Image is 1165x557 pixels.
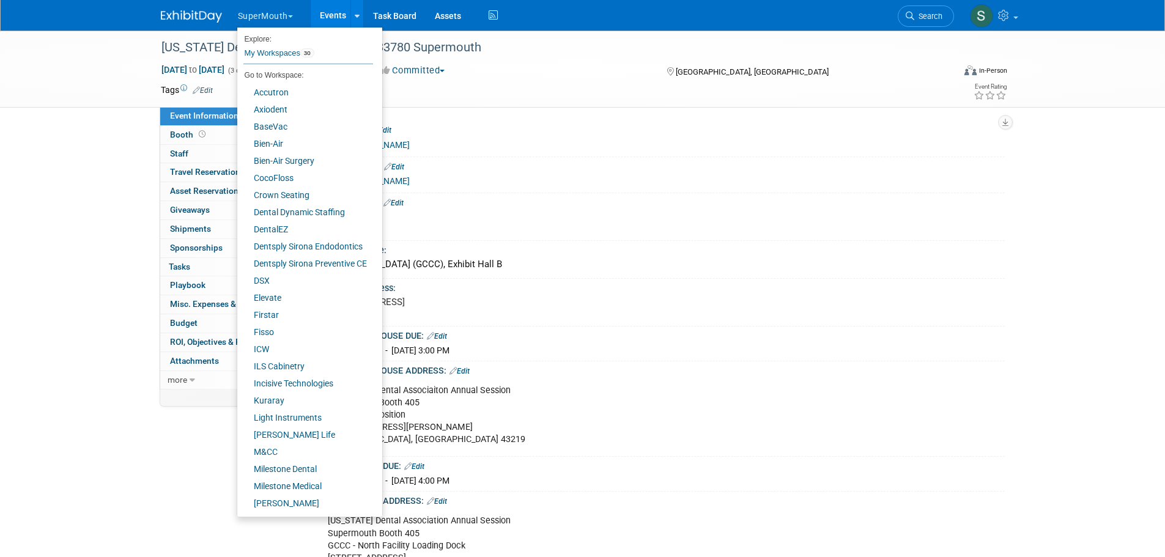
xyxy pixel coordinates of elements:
[160,352,287,371] a: Attachments
[237,221,373,238] a: DentalEZ
[964,65,977,75] img: Format-Inperson.png
[170,337,252,347] span: ROI, Objectives & ROO
[170,318,198,328] span: Budget
[196,130,208,139] span: Booth not reserved yet
[160,371,287,389] a: more
[170,167,245,177] span: Travel Reservations
[237,443,373,460] a: M&CC
[170,243,223,253] span: Sponsorships
[170,299,265,309] span: Misc. Expenses & Credits
[237,341,373,358] a: ICW
[237,204,373,221] a: Dental Dynamic Staffing
[170,224,211,234] span: Shipments
[170,356,219,366] span: Attachments
[170,186,255,196] span: Asset Reservations
[161,84,213,96] td: Tags
[377,64,449,77] button: Committed
[170,149,188,158] span: Staff
[161,64,225,75] span: [DATE] [DATE]
[160,107,287,125] a: Event Information
[384,163,404,171] a: Edit
[237,426,373,443] a: [PERSON_NAME] Life
[237,272,373,289] a: DSX
[237,135,373,152] a: Bien-Air
[237,32,373,43] li: Explore:
[324,345,449,355] span: [DATE] 8:00 AM - [DATE] 3:00 PM
[160,295,287,314] a: Misc. Expenses & Credits
[978,66,1007,75] div: In-Person
[160,314,287,333] a: Budget
[676,67,829,76] span: [GEOGRAPHIC_DATA], [GEOGRAPHIC_DATA]
[237,152,373,169] a: Bien-Air Surgery
[427,497,447,506] a: Edit
[322,297,585,308] pre: [STREET_ADDRESS]
[237,255,373,272] a: Dentsply Sirona Preventive CE
[237,512,373,529] a: Odne
[160,276,287,295] a: Playbook
[309,457,1005,473] div: DIRECT SHIPPING DUE:
[318,255,996,274] div: [GEOGRAPHIC_DATA] (GCCC), Exhibit Hall B
[427,332,447,341] a: Edit
[309,492,1005,507] div: DIRECT SHIPPING ADDRESS:
[319,378,870,452] div: [US_STATE] Dental Associaiton Annual Session Supermouth Booth 405 C/O Fern Exposition [STREET_ADD...
[169,262,190,271] span: Tasks
[404,462,424,471] a: Edit
[160,126,287,144] a: Booth
[170,130,208,139] span: Booth
[309,157,1005,173] div: Exhibitor Website:
[237,238,373,255] a: Dentsply Sirona Endodontics
[237,186,373,204] a: Crown Seating
[237,84,373,101] a: Accutron
[898,6,954,27] a: Search
[160,182,287,201] a: Asset Reservations9
[309,279,1005,294] div: Event Venue Address:
[237,460,373,478] a: Milestone Dental
[170,111,239,120] span: Event Information
[383,199,404,207] a: Edit
[237,101,373,118] a: Axiodent
[160,163,287,182] a: Travel Reservations
[237,478,373,495] a: Milestone Medical
[237,409,373,426] a: Light Instruments
[160,333,287,352] a: ROI, Objectives & ROO
[237,67,373,83] li: Go to Workspace:
[324,476,449,485] span: [DATE] 8:00 AM - [DATE] 4:00 PM
[309,361,1005,377] div: ADVANCE WAREHOUSE ADDRESS:
[193,86,213,95] a: Edit
[160,201,287,219] a: Giveaways
[449,367,470,375] a: Edit
[309,241,1005,256] div: Event Venue Name:
[160,220,287,238] a: Shipments
[237,358,373,375] a: ILS Cabinetry
[170,205,210,215] span: Giveaways
[300,48,314,58] span: 30
[160,258,287,276] a: Tasks
[161,10,222,23] img: ExhibitDay
[227,67,253,75] span: (3 days)
[309,193,1005,209] div: Show Forms Due::
[324,224,996,236] div: GCCC
[371,126,391,135] a: Edit
[160,145,287,163] a: Staff
[237,306,373,323] a: Firstar
[170,280,205,290] span: Playbook
[237,323,373,341] a: Fisso
[237,495,373,512] a: [PERSON_NAME]
[914,12,942,21] span: Search
[309,120,1005,136] div: Event Website:
[970,4,993,28] img: Samantha Meyers
[160,239,287,257] a: Sponsorships
[237,392,373,409] a: Kuraray
[237,169,373,186] a: CocoFloss
[974,84,1007,90] div: Event Rating
[237,118,373,135] a: BaseVac
[243,43,373,64] a: My Workspaces30
[168,375,187,385] span: more
[237,289,373,306] a: Elevate
[157,37,936,59] div: [US_STATE] Dental Association (ODA) - 83780 Supermouth
[309,326,1005,342] div: ADVANCE WAREHOUSE DUE:
[237,375,373,392] a: Incisive Technologies
[882,64,1008,82] div: Event Format
[187,65,199,75] span: to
